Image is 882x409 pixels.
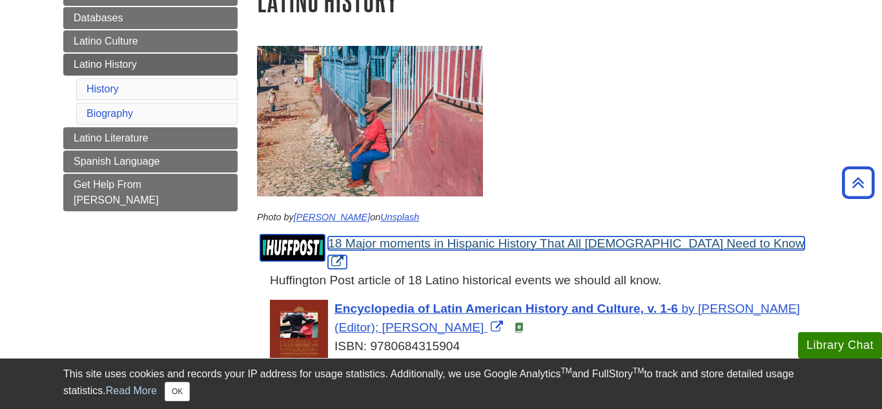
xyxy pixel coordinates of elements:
a: Get Help From [PERSON_NAME] [63,174,238,211]
button: Close [165,382,190,401]
span: Latino History [74,59,137,70]
button: Library Chat [798,332,882,359]
a: Link opens in new window [334,302,800,334]
a: Latino History [63,54,238,76]
span: Latino Literature [74,132,149,143]
sup: TM [560,366,571,375]
span: Spanish Language [74,156,159,167]
img: Cover Art [270,300,328,381]
span: by [681,302,694,315]
a: Spanish Language [63,151,238,173]
span: Get Help From [PERSON_NAME] [74,179,159,205]
div: Huffington Post article of 18 Latino historical events we should all know. [270,271,819,290]
a: Databases [63,7,238,29]
a: Latino Literature [63,127,238,149]
div: ISBN: 9780684315904 [270,337,819,356]
span: Latino Culture [74,36,138,47]
a: History [87,83,119,94]
a: [PERSON_NAME] [294,212,370,222]
img: e-Book [514,322,524,333]
span: Encyclopedia of Latin American History and Culture, v. 1-6 [334,302,678,315]
a: Link opens in new window [328,236,805,269]
div: This site uses cookies and records your IP address for usage statistics. Additionally, we use Goo... [63,366,819,401]
a: Latino Culture [63,30,238,52]
a: Read More [106,385,157,396]
span: Databases [74,12,123,23]
a: Unsplash [380,212,419,222]
img: Street & Balconies [257,46,483,196]
a: Biography [87,108,133,119]
sup: TM [633,366,644,375]
p: Photo by on [257,211,819,225]
div: Publication Date: [DATE] [270,356,819,375]
span: [PERSON_NAME] (Editor); [PERSON_NAME] [334,302,800,334]
a: Back to Top [837,174,879,191]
